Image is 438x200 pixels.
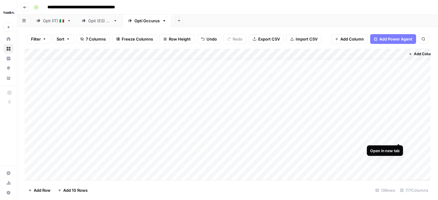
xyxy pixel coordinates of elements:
[197,34,221,44] button: Undo
[4,178,13,188] a: Usage
[223,34,246,44] button: Redo
[76,34,110,44] button: 7 Columns
[76,15,123,27] a: Opti (ES) 🇪🇸
[57,36,64,42] span: Sort
[331,34,368,44] button: Add Column
[233,36,242,42] span: Redo
[286,34,322,44] button: Import CSV
[88,18,111,24] div: Opti (ES) 🇪🇸
[258,36,280,42] span: Export CSV
[63,187,88,193] span: Add 10 Rows
[249,34,284,44] button: Export CSV
[123,15,172,27] a: Opti Occurus
[398,185,431,195] div: 7/7 Columns
[340,36,364,42] span: Add Column
[34,187,50,193] span: Add Row
[4,5,13,20] button: Workspace: Haskn
[4,188,13,198] button: Help + Support
[373,185,398,195] div: 13 Rows
[4,7,15,18] img: Haskn Logo
[4,63,13,73] a: Opportunities
[54,185,91,195] button: Add 10 Rows
[43,18,64,24] div: Opti (IT) 🇮🇹
[379,36,412,42] span: Add Power Agent
[414,51,435,57] span: Add Column
[4,44,13,54] a: Browse
[4,73,13,83] a: Your Data
[159,34,195,44] button: Row Height
[27,34,50,44] button: Filter
[122,36,153,42] span: Freeze Columns
[53,34,74,44] button: Sort
[296,36,318,42] span: Import CSV
[169,36,191,42] span: Row Height
[406,50,438,58] button: Add Column
[4,168,13,178] a: Settings
[370,148,400,153] div: Open in new tab
[4,34,13,44] a: Home
[134,18,160,24] div: Opti Occurus
[31,36,41,42] span: Filter
[4,54,13,63] a: Insights
[31,15,76,27] a: Opti (IT) 🇮🇹
[112,34,157,44] button: Freeze Columns
[207,36,217,42] span: Undo
[370,34,416,44] button: Add Power Agent
[25,185,54,195] button: Add Row
[86,36,106,42] span: 7 Columns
